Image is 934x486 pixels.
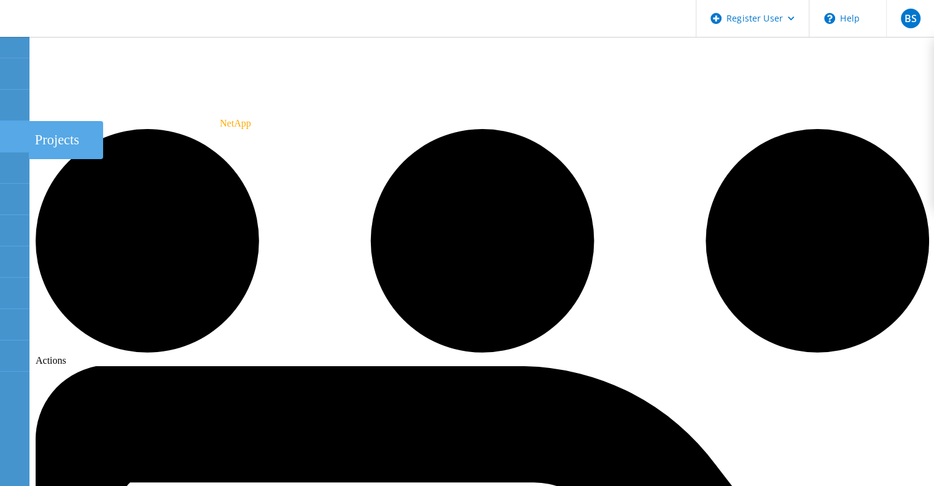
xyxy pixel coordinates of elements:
span: NetApp [220,118,251,128]
span: BS [904,14,916,23]
a: Live Optics Dashboard [12,24,144,34]
svg: \n [824,13,835,24]
div: Projects [35,132,97,148]
div: Actions [36,129,929,366]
